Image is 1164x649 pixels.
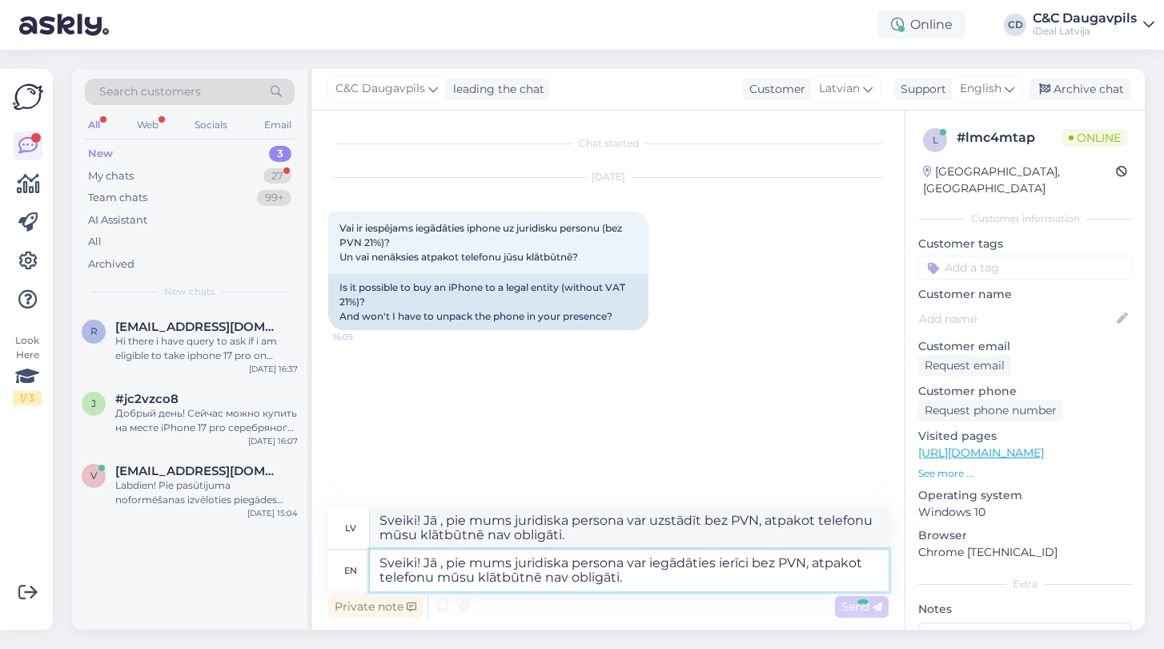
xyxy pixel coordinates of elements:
[115,392,179,406] span: #jc2vzco8
[328,170,889,184] div: [DATE]
[88,146,113,162] div: New
[269,146,291,162] div: 3
[88,190,147,206] div: Team chats
[13,333,42,405] div: Look Here
[918,601,1132,618] p: Notes
[90,325,98,337] span: r
[918,212,1132,226] div: Customer information
[328,274,648,330] div: Is it possible to buy an iPhone to a legal entity (without VAT 21%)? And won't I have to unpack t...
[164,284,215,299] span: New chats
[918,504,1132,521] p: Windows 10
[257,190,291,206] div: 99+
[918,445,1044,460] a: [URL][DOMAIN_NAME]
[263,168,291,184] div: 27
[918,487,1132,504] p: Operating system
[894,81,946,98] div: Support
[743,81,805,98] div: Customer
[918,527,1132,544] p: Browser
[249,363,298,375] div: [DATE] 16:37
[819,80,860,98] span: Latvian
[88,212,147,228] div: AI Assistant
[918,383,1132,400] p: Customer phone
[957,128,1062,147] div: # lmc4mtap
[333,331,393,343] span: 16:05
[13,82,43,112] img: Askly Logo
[918,355,1011,377] div: Request email
[99,83,201,100] span: Search customers
[918,286,1132,303] p: Customer name
[918,428,1132,445] p: Visited pages
[918,256,1132,280] input: Add a tag
[115,406,298,435] div: Добрый день! Сейчас можно купить на месте iPhone 17 pro серебряного цвета ?
[918,466,1132,481] p: See more ...
[13,391,42,405] div: 1 / 3
[90,470,97,482] span: v
[878,10,965,39] div: Online
[447,81,544,98] div: leading the chat
[88,234,102,250] div: All
[923,163,1116,197] div: [GEOGRAPHIC_DATA], [GEOGRAPHIC_DATA]
[933,134,938,146] span: l
[918,338,1132,355] p: Customer email
[115,478,298,507] div: Labdien! Pie pasūtijuma noformēšanas izvēloties piegādes veidu un spiežot turpināt parādas ziņa -...
[918,544,1132,561] p: Chrome [TECHNICAL_ID]
[918,577,1132,591] div: Extra
[918,236,1132,252] p: Customer tags
[1033,12,1137,25] div: C&C Daugavpils
[919,310,1114,328] input: Add name
[88,256,134,272] div: Archived
[247,507,298,519] div: [DATE] 15:04
[328,136,889,151] div: Chat started
[115,320,282,334] span: rishabkumar1500@gmail.com
[191,115,231,135] div: Socials
[339,222,624,263] span: Vai ir iespējams iegādāties iphone uz juridisku personu (bez PVN 21%)? Un vai nenāksies atpakot t...
[960,80,1001,98] span: English
[85,115,103,135] div: All
[248,435,298,447] div: [DATE] 16:07
[1030,79,1130,100] div: Archive chat
[88,168,134,184] div: My chats
[335,80,425,98] span: C&C Daugavpils
[1033,25,1137,38] div: iDeal Latvija
[1062,129,1127,147] span: Online
[1033,12,1154,38] a: C&C DaugavpilsiDeal Latvija
[115,464,282,478] span: vankamikus@gmail.com
[91,397,96,409] span: j
[1004,14,1026,36] div: CD
[134,115,162,135] div: Web
[918,400,1063,421] div: Request phone number
[115,334,298,363] div: Hi there i have query to ask if i am eligible to take iphone 17 pro on lease?
[261,115,295,135] div: Email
